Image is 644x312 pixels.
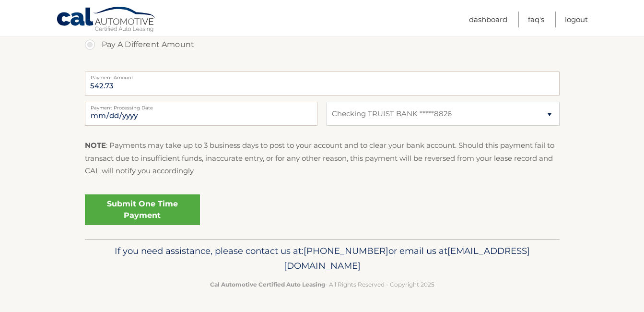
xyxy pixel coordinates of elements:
[304,245,388,256] span: [PHONE_NUMBER]
[85,139,560,177] p: : Payments may take up to 3 business days to post to your account and to clear your bank account....
[85,72,560,96] input: Payment Amount
[565,12,588,27] a: Logout
[56,6,157,34] a: Cal Automotive
[85,141,106,150] strong: NOTE
[210,281,325,288] strong: Cal Automotive Certified Auto Leasing
[528,12,544,27] a: FAQ's
[91,243,553,274] p: If you need assistance, please contact us at: or email us at
[85,102,317,109] label: Payment Processing Date
[85,72,560,79] label: Payment Amount
[91,279,553,289] p: - All Rights Reserved - Copyright 2025
[85,102,317,126] input: Payment Date
[85,35,560,54] label: Pay A Different Amount
[469,12,507,27] a: Dashboard
[85,194,200,225] a: Submit One Time Payment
